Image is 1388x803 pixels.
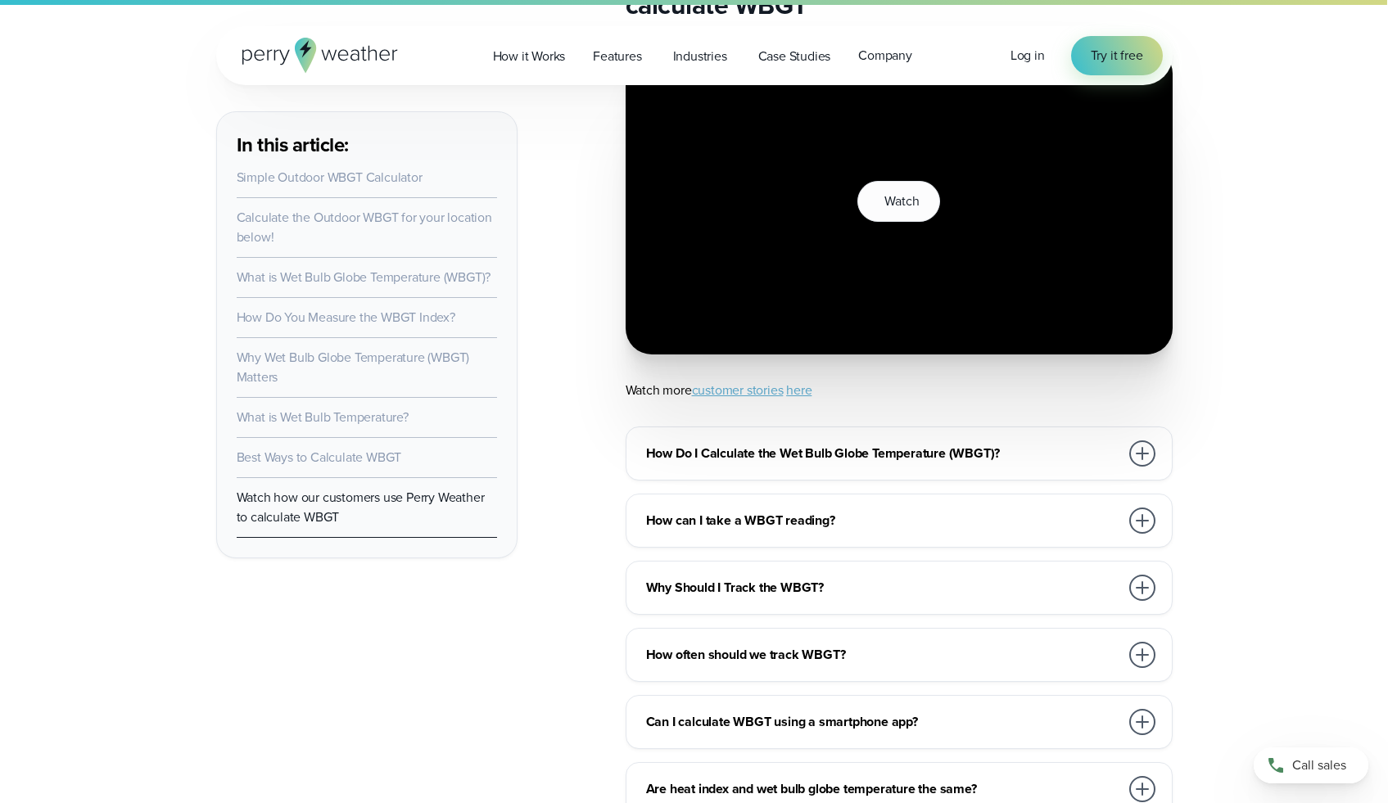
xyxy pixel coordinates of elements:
span: Log in [1010,46,1045,65]
h3: How can I take a WBGT reading? [646,511,1119,530]
a: Simple Outdoor WBGT Calculator [237,168,423,187]
a: What is Wet Bulb Globe Temperature (WBGT)? [237,268,491,286]
span: Call sales [1292,756,1346,775]
a: Call sales [1254,747,1368,783]
p: Watch more [626,381,1173,400]
span: Industries [673,47,727,66]
a: Why Wet Bulb Globe Temperature (WBGT) Matters [237,348,470,386]
h3: In this article: [237,132,497,158]
a: Watch how our customers use Perry Weather to calculate WBGT [237,488,485,526]
span: Features [593,47,641,66]
a: Case Studies [744,39,845,73]
a: What is Wet Bulb Temperature? [237,408,409,426]
a: Log in [1010,46,1045,65]
h3: Can I calculate WBGT using a smartphone app? [646,712,1119,732]
a: How Do You Measure the WBGT Index? [237,308,455,327]
a: here [786,381,812,399]
a: How it Works [479,39,580,73]
span: Case Studies [758,47,831,66]
button: Watch [857,181,939,222]
h3: Are heat index and wet bulb globe temperature the same? [646,779,1119,799]
span: Try it free [1091,46,1143,65]
span: Company [858,46,912,65]
a: Calculate the Outdoor WBGT for your location below! [237,208,492,246]
h3: How often should we track WBGT? [646,645,1119,665]
span: How it Works [493,47,566,66]
span: Watch [884,192,919,211]
h3: How Do I Calculate the Wet Bulb Globe Temperature (WBGT)? [646,444,1119,463]
h3: Why Should I Track the WBGT? [646,578,1119,598]
a: Try it free [1071,36,1163,75]
a: Best Ways to Calculate WBGT [237,448,402,467]
a: customer stories [692,381,784,399]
